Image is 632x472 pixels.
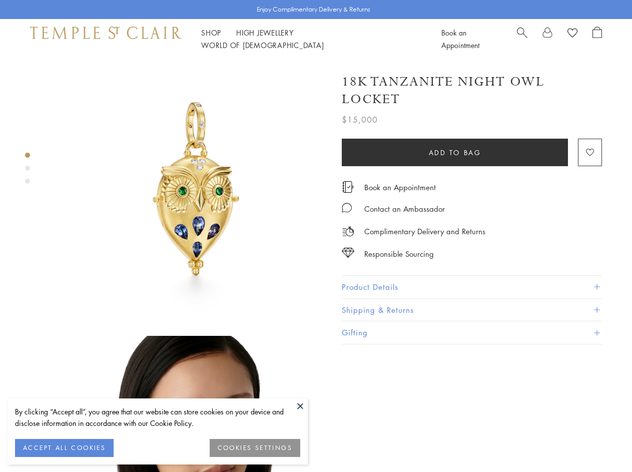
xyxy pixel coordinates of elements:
[201,27,419,52] nav: Main navigation
[364,203,445,215] div: Contact an Ambassador
[364,225,485,238] p: Complimentary Delivery and Returns
[592,27,602,52] a: Open Shopping Bag
[342,203,352,213] img: MessageIcon-01_2.svg
[567,27,577,42] a: View Wishlist
[364,248,434,260] div: Responsible Sourcing
[15,439,114,457] button: ACCEPT ALL COOKIES
[342,248,354,258] img: icon_sourcing.svg
[582,425,622,462] iframe: Gorgias live chat messenger
[342,321,602,344] button: Gifting
[517,27,527,52] a: Search
[342,225,354,238] img: icon_delivery.svg
[65,59,327,321] img: 18K Tanzanite Night Owl Locket
[342,73,602,108] h1: 18K Tanzanite Night Owl Locket
[342,276,602,298] button: Product Details
[441,28,479,50] a: Book an Appointment
[342,113,378,126] span: $15,000
[201,40,324,50] a: World of [DEMOGRAPHIC_DATA]World of [DEMOGRAPHIC_DATA]
[342,299,602,321] button: Shipping & Returns
[236,28,294,38] a: High JewelleryHigh Jewellery
[201,28,221,38] a: ShopShop
[342,181,354,193] img: icon_appointment.svg
[30,27,181,39] img: Temple St. Clair
[15,406,300,429] div: By clicking “Accept all”, you agree that our website can store cookies on your device and disclos...
[429,147,481,158] span: Add to bag
[25,150,30,192] div: Product gallery navigation
[257,5,370,15] p: Enjoy Complimentary Delivery & Returns
[342,139,568,166] button: Add to bag
[364,182,436,193] a: Book an Appointment
[210,439,300,457] button: COOKIES SETTINGS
